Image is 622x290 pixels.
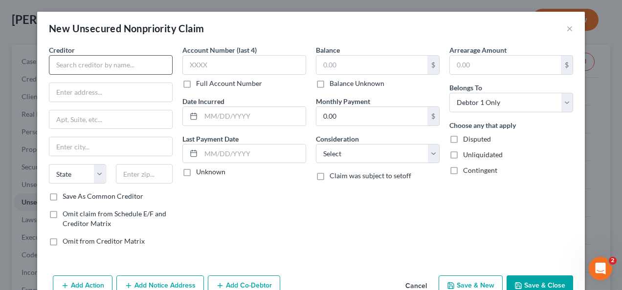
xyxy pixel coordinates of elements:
input: Enter zip... [116,164,173,184]
div: $ [427,56,439,74]
div: $ [427,107,439,125]
span: 2 [609,257,617,265]
span: Omit claim from Schedule E/F and Creditor Matrix [63,209,166,228]
label: Full Account Number [196,79,262,88]
label: Save As Common Creditor [63,191,143,201]
label: Balance [316,45,340,55]
label: Consideration [316,134,359,144]
input: Enter address... [49,83,172,102]
span: Contingent [463,166,497,174]
input: Apt, Suite, etc... [49,110,172,129]
input: 0.00 [450,56,561,74]
span: Claim was subject to setoff [330,171,411,180]
label: Unknown [196,167,225,177]
div: New Unsecured Nonpriority Claim [49,21,204,35]
label: Last Payment Date [182,134,239,144]
label: Balance Unknown [330,79,384,88]
input: Search creditor by name... [49,55,173,75]
button: × [566,22,573,34]
input: XXXX [182,55,306,75]
input: MM/DD/YYYY [201,145,306,163]
label: Account Number (last 4) [182,45,257,55]
input: 0.00 [316,107,427,125]
label: Monthly Payment [316,96,370,106]
input: 0.00 [316,56,427,74]
span: Creditor [49,46,75,54]
span: Unliquidated [463,150,503,159]
input: Enter city... [49,137,172,156]
label: Choose any that apply [449,120,516,130]
span: Belongs To [449,83,482,92]
label: Date Incurred [182,96,224,106]
input: MM/DD/YYYY [201,107,306,125]
div: $ [561,56,573,74]
span: Disputed [463,135,491,143]
span: Omit from Creditor Matrix [63,237,145,245]
iframe: Intercom live chat [589,257,612,280]
label: Arrearage Amount [449,45,507,55]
